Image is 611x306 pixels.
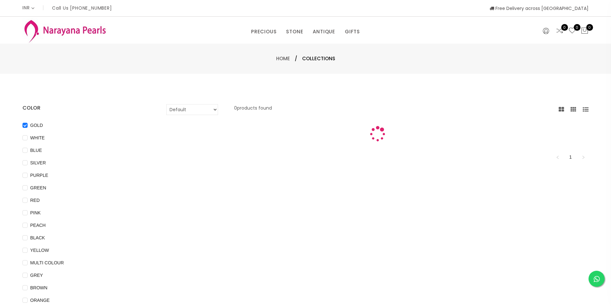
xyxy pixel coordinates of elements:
span: GREY [28,272,46,279]
span: 0 [574,24,580,31]
span: WHITE [28,134,47,141]
button: left [553,152,563,162]
a: 0 [556,27,563,35]
a: ANTIQUE [313,27,335,37]
a: Home [276,55,290,62]
p: 0 products found [234,104,272,115]
span: 0 [586,24,593,31]
li: Previous Page [553,152,563,162]
span: right [581,155,585,159]
span: Free Delivery across [GEOGRAPHIC_DATA] [490,5,589,12]
span: / [295,55,297,62]
span: ORANGE [28,297,52,304]
a: PRECIOUS [251,27,276,37]
span: BLACK [28,234,48,241]
span: 0 [561,24,568,31]
span: PURPLE [28,172,51,179]
span: PEACH [28,222,48,229]
button: 0 [581,27,589,35]
a: GIFTS [345,27,360,37]
span: BROWN [28,284,50,291]
span: GREEN [28,184,49,191]
h4: COLOR [22,104,147,112]
button: right [578,152,589,162]
span: left [556,155,560,159]
a: 1 [566,152,575,162]
span: SILVER [28,159,48,166]
span: YELLOW [28,247,51,254]
span: Collections [302,55,335,62]
a: STONE [286,27,303,37]
span: PINK [28,209,43,216]
span: RED [28,197,42,204]
a: 0 [568,27,576,35]
span: GOLD [28,122,46,129]
span: MULTI COLOUR [28,259,66,266]
span: BLUE [28,147,45,154]
p: Call Us [PHONE_NUMBER] [52,6,112,10]
li: Next Page [578,152,589,162]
